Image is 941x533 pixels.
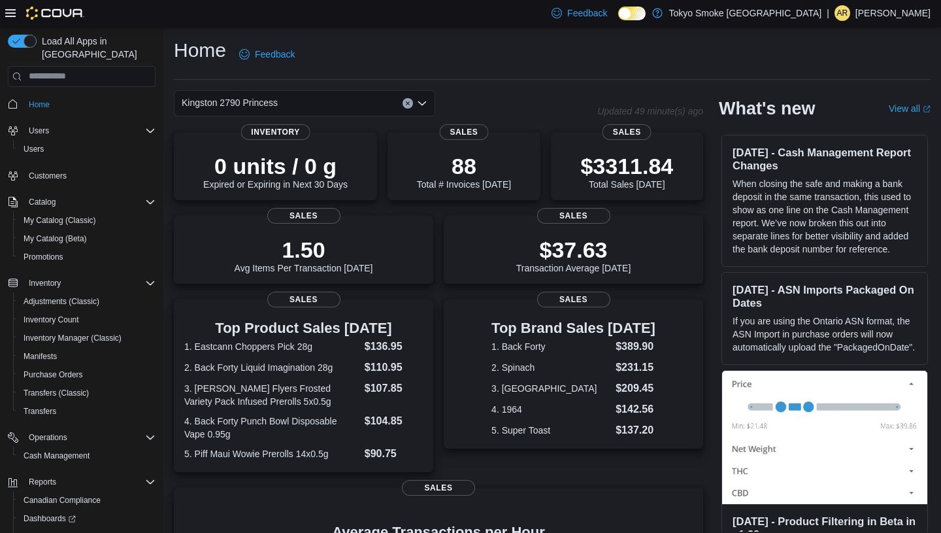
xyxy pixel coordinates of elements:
[616,360,655,375] dd: $231.15
[18,213,156,228] span: My Catalog (Classic)
[203,153,348,179] p: 0 units / 0 g
[13,384,161,402] button: Transfers (Classic)
[3,274,161,292] button: Inventory
[24,275,66,291] button: Inventory
[3,122,161,140] button: Users
[18,404,61,419] a: Transfers
[616,339,655,354] dd: $389.90
[18,249,69,265] a: Promotions
[13,491,161,509] button: Canadian Compliance
[18,511,156,526] span: Dashboards
[24,513,76,524] span: Dashboards
[24,252,63,262] span: Promotions
[235,237,373,263] p: 1.50
[24,495,101,506] span: Canadian Compliance
[13,402,161,421] button: Transfers
[267,292,340,307] span: Sales
[18,448,156,464] span: Cash Management
[18,294,105,309] a: Adjustments (Classic)
[24,370,83,380] span: Purchase Orders
[24,275,156,291] span: Inventory
[616,402,655,417] dd: $142.56
[29,432,67,443] span: Operations
[516,237,631,273] div: Transaction Average [DATE]
[24,233,87,244] span: My Catalog (Beta)
[267,208,340,224] span: Sales
[733,283,917,309] h3: [DATE] - ASN Imports Packaged On Dates
[184,415,359,441] dt: 4. Back Forty Punch Bowl Disposable Vape 0.95g
[18,349,62,364] a: Manifests
[827,5,829,21] p: |
[37,35,156,61] span: Load All Apps in [GEOGRAPHIC_DATA]
[733,177,917,256] p: When closing the safe and making a bank deposit in the same transaction, this used to show as one...
[618,7,646,20] input: Dark Mode
[669,5,822,21] p: Tokyo Smoke [GEOGRAPHIC_DATA]
[18,492,106,508] a: Canadian Compliance
[184,447,359,460] dt: 5. Piff Maui Wowie Prerolls 14x0.5g
[24,388,89,398] span: Transfers (Classic)
[234,41,300,67] a: Feedback
[29,477,56,487] span: Reports
[18,294,156,309] span: Adjustments (Classic)
[13,140,161,158] button: Users
[24,315,79,325] span: Inventory Count
[18,249,156,265] span: Promotions
[439,124,488,140] span: Sales
[537,292,610,307] span: Sales
[203,153,348,190] div: Expired or Expiring in Next 30 Days
[13,329,161,347] button: Inventory Manager (Classic)
[18,141,156,157] span: Users
[491,320,655,336] h3: Top Brand Sales [DATE]
[18,141,49,157] a: Users
[491,340,610,353] dt: 1. Back Forty
[18,404,156,419] span: Transfers
[18,213,101,228] a: My Catalog (Classic)
[24,123,156,139] span: Users
[29,171,67,181] span: Customers
[24,406,56,417] span: Transfers
[184,320,423,336] h3: Top Product Sales [DATE]
[18,349,156,364] span: Manifests
[417,153,511,190] div: Total # Invoices [DATE]
[491,424,610,437] dt: 5. Super Toast
[365,446,423,462] dd: $90.75
[24,474,156,490] span: Reports
[855,5,931,21] p: [PERSON_NAME]
[923,105,931,113] svg: External link
[365,360,423,375] dd: $110.95
[24,430,73,445] button: Operations
[235,237,373,273] div: Avg Items Per Transaction [DATE]
[18,330,127,346] a: Inventory Manager (Classic)
[889,103,931,114] a: View allExternal link
[3,193,161,211] button: Catalog
[719,98,815,119] h2: What's new
[26,7,84,20] img: Cova
[18,448,95,464] a: Cash Management
[365,381,423,396] dd: $107.85
[24,474,61,490] button: Reports
[733,146,917,172] h3: [DATE] - Cash Management Report Changes
[174,37,226,63] h1: Home
[184,361,359,374] dt: 2. Back Forty Liquid Imagination 28g
[182,95,278,111] span: Kingston 2790 Princess
[18,511,81,526] a: Dashboards
[616,422,655,438] dd: $137.20
[18,312,156,328] span: Inventory Count
[491,361,610,374] dt: 2. Spinach
[29,197,56,207] span: Catalog
[18,231,92,247] a: My Catalog (Beta)
[13,211,161,230] button: My Catalog (Classic)
[516,237,631,263] p: $37.63
[24,430,156,445] span: Operations
[402,480,475,496] span: Sales
[18,312,84,328] a: Inventory Count
[24,215,96,226] span: My Catalog (Classic)
[18,492,156,508] span: Canadian Compliance
[29,126,49,136] span: Users
[24,123,54,139] button: Users
[13,292,161,311] button: Adjustments (Classic)
[3,473,161,491] button: Reports
[417,153,511,179] p: 88
[537,208,610,224] span: Sales
[580,153,673,179] p: $3311.84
